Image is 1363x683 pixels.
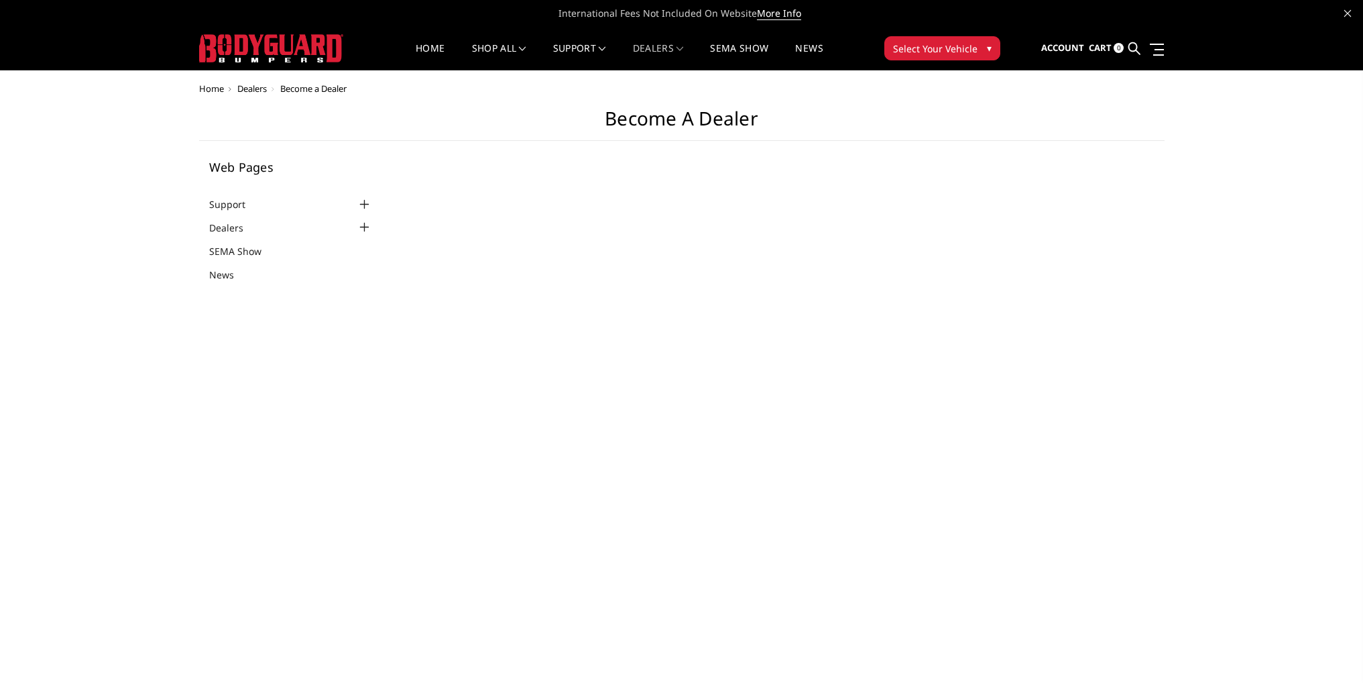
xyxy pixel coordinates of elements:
[1041,30,1084,66] a: Account
[1114,43,1124,53] span: 0
[209,268,251,282] a: News
[633,44,684,70] a: Dealers
[209,161,373,173] h5: Web Pages
[1089,30,1124,66] a: Cart 0
[209,197,262,211] a: Support
[710,44,768,70] a: SEMA Show
[209,221,260,235] a: Dealers
[237,83,267,95] a: Dealers
[795,44,823,70] a: News
[199,107,1165,141] h1: Become a Dealer
[1089,42,1112,54] span: Cart
[884,36,1000,60] button: Select Your Vehicle
[280,83,347,95] span: Become a Dealer
[987,41,992,55] span: ▾
[893,42,977,56] span: Select Your Vehicle
[199,83,224,95] a: Home
[1296,619,1363,683] iframe: Chat Widget
[757,7,801,20] a: More Info
[416,44,445,70] a: Home
[1041,42,1084,54] span: Account
[209,244,278,258] a: SEMA Show
[553,44,606,70] a: Support
[472,44,526,70] a: shop all
[199,34,343,62] img: BODYGUARD BUMPERS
